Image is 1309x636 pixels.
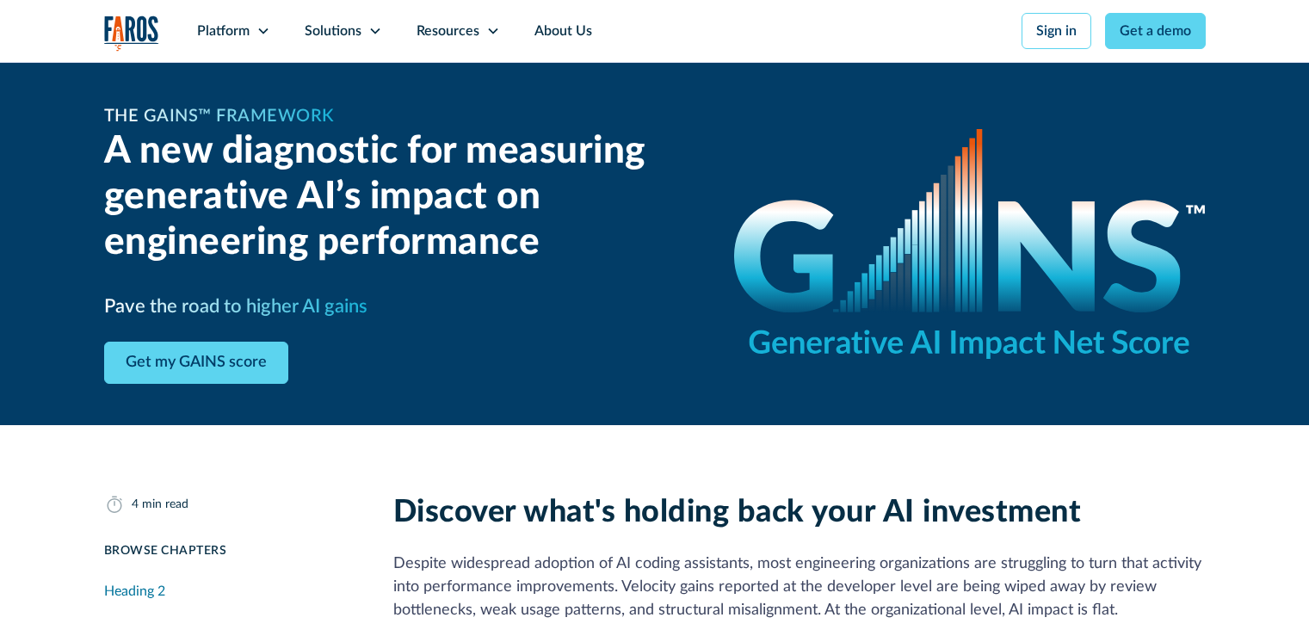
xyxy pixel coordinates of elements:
[393,553,1206,622] p: Despite widespread adoption of AI coding assistants, most engineering organizations are strugglin...
[104,15,159,51] a: home
[104,129,693,265] h2: A new diagnostic for measuring generative AI’s impact on engineering performance
[104,342,288,384] a: Get my GAINS score
[1105,13,1206,49] a: Get a demo
[197,21,250,41] div: Platform
[104,15,159,51] img: Logo of the analytics and reporting company Faros.
[104,574,352,608] a: Heading 2
[132,496,139,514] div: 4
[142,496,188,514] div: min read
[393,494,1206,531] h2: Discover what's holding back your AI investment
[104,103,334,129] h1: The GAINS™ Framework
[104,293,367,321] h3: Pave the road to higher AI gains
[104,542,352,560] div: Browse Chapters
[305,21,361,41] div: Solutions
[1022,13,1091,49] a: Sign in
[417,21,479,41] div: Resources
[104,581,165,602] div: Heading 2
[734,129,1206,359] img: GAINS - the Generative AI Impact Net Score logo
